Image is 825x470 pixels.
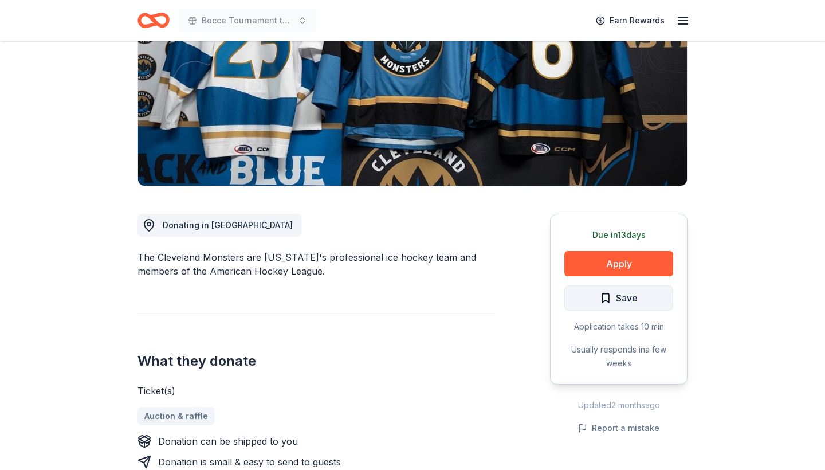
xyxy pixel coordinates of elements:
a: Earn Rewards [589,10,671,31]
button: Save [564,285,673,311]
span: Donating in [GEOGRAPHIC_DATA] [163,220,293,230]
div: Usually responds in a few weeks [564,343,673,370]
h2: What they donate [137,352,495,370]
div: Ticket(s) [137,384,495,398]
span: Bocce Tournament to Stop Trafficking [202,14,293,28]
div: Updated 2 months ago [550,398,687,412]
button: Apply [564,251,673,276]
span: Save [616,291,638,305]
button: Report a mistake [578,421,659,435]
div: Donation can be shipped to you [158,434,298,448]
a: Home [137,7,170,34]
div: Donation is small & easy to send to guests [158,455,341,469]
button: Bocce Tournament to Stop Trafficking [179,9,316,32]
div: Due in 13 days [564,228,673,242]
a: Auction & raffle [137,407,215,425]
div: The Cleveland Monsters are [US_STATE]'s professional ice hockey team and members of the American ... [137,250,495,278]
div: Application takes 10 min [564,320,673,334]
